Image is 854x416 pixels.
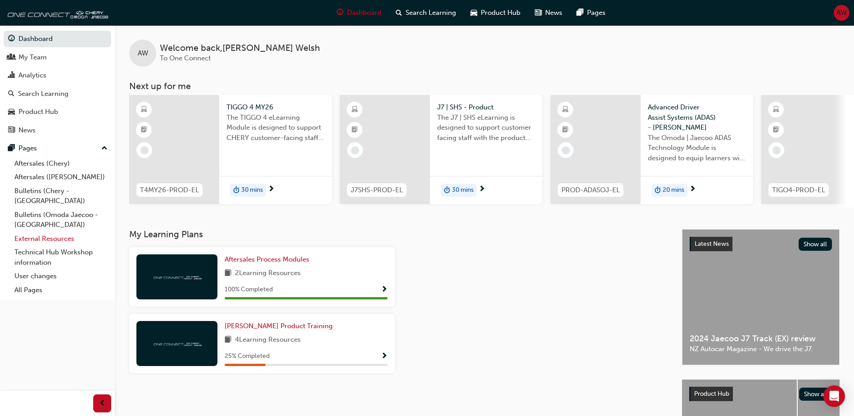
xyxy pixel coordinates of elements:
[226,102,325,113] span: TIGGO 4 MY26
[773,146,781,154] span: learningRecordVerb_NONE-icon
[690,334,832,344] span: 2024 Jaecoo J7 Track (EX) review
[444,185,450,196] span: duration-icon
[11,245,111,269] a: Technical Hub Workshop information
[695,240,729,248] span: Latest News
[694,390,729,398] span: Product Hub
[8,90,14,98] span: search-icon
[340,95,542,204] a: J7SHS-PROD-ELJ7 | SHS - ProductThe J7 | SHS eLearning is designed to support customer facing staf...
[4,140,111,157] button: Pages
[352,104,358,116] span: learningResourceType_ELEARNING-icon
[587,8,605,18] span: Pages
[8,108,15,116] span: car-icon
[562,146,570,154] span: learningRecordVerb_NONE-icon
[337,7,343,18] span: guage-icon
[18,143,37,154] div: Pages
[773,104,779,116] span: learningResourceType_ELEARNING-icon
[101,143,108,154] span: up-icon
[4,104,111,120] a: Product Hub
[225,322,333,330] span: [PERSON_NAME] Product Training
[4,86,111,102] a: Search Learning
[561,185,620,195] span: PROD-ADASOJ-EL
[836,8,847,18] span: AW
[381,351,388,362] button: Show Progress
[225,335,231,346] span: book-icon
[99,398,106,409] span: prev-icon
[682,229,840,365] a: Latest NewsShow all2024 Jaecoo J7 Track (EX) reviewNZ Autocar Magazine - We drive the J7.
[8,35,15,43] span: guage-icon
[160,43,320,54] span: Welcome back , [PERSON_NAME] Welsh
[4,49,111,66] a: My Team
[225,285,273,295] span: 100 % Completed
[8,145,15,153] span: pages-icon
[470,7,477,18] span: car-icon
[225,268,231,279] span: book-icon
[129,229,668,240] h3: My Learning Plans
[11,170,111,184] a: Aftersales ([PERSON_NAME])
[823,385,845,407] div: Open Intercom Messenger
[11,157,111,171] a: Aftersales (Chery)
[4,31,111,47] a: Dashboard
[381,286,388,294] span: Show Progress
[352,124,358,136] span: booktick-icon
[18,89,68,99] div: Search Learning
[152,339,202,348] img: oneconnect
[152,272,202,281] img: oneconnect
[690,237,832,251] a: Latest NewsShow all
[799,388,833,401] button: Show all
[225,254,313,265] a: Aftersales Process Modules
[225,255,309,263] span: Aftersales Process Modules
[773,124,779,136] span: booktick-icon
[381,353,388,361] span: Show Progress
[463,4,528,22] a: car-iconProduct Hub
[437,113,535,143] span: The J7 | SHS eLearning is designed to support customer facing staff with the product and sales in...
[690,344,832,354] span: NZ Autocar Magazine - We drive the J7.
[528,4,569,22] a: news-iconNews
[18,52,47,63] div: My Team
[4,122,111,139] a: News
[129,95,332,204] a: T4MY26-PROD-ELTIGGO 4 MY26The TIGGO 4 eLearning Module is designed to support CHERY customer-faci...
[772,185,825,195] span: TIGO4-PROD-EL
[551,95,753,204] a: PROD-ADASOJ-ELAdvanced Driver Assist Systems (ADAS) - [PERSON_NAME]The Omoda | Jaecoo ADAS Techno...
[330,4,389,22] a: guage-iconDashboard
[140,146,149,154] span: learningRecordVerb_NONE-icon
[663,185,684,195] span: 20 mins
[406,8,456,18] span: Search Learning
[141,124,147,136] span: booktick-icon
[18,107,58,117] div: Product Hub
[479,185,485,194] span: next-icon
[241,185,263,195] span: 30 mins
[138,48,148,59] span: AW
[689,387,832,401] a: Product HubShow all
[535,7,542,18] span: news-icon
[545,8,562,18] span: News
[235,268,301,279] span: 2 Learning Resources
[268,185,275,194] span: next-icon
[577,7,583,18] span: pages-icon
[689,185,696,194] span: next-icon
[11,232,111,246] a: External Resources
[648,102,746,133] span: Advanced Driver Assist Systems (ADAS) - [PERSON_NAME]
[834,5,849,21] button: AW
[235,335,301,346] span: 4 Learning Resources
[226,113,325,143] span: The TIGGO 4 eLearning Module is designed to support CHERY customer-facing staff with the product ...
[5,4,108,22] img: oneconnect
[4,67,111,84] a: Analytics
[160,54,211,62] span: To One Connect
[562,104,569,116] span: learningResourceType_ELEARNING-icon
[452,185,474,195] span: 30 mins
[141,104,147,116] span: learningResourceType_ELEARNING-icon
[569,4,613,22] a: pages-iconPages
[437,102,535,113] span: J7 | SHS - Product
[115,81,854,91] h3: Next up for me
[562,124,569,136] span: booktick-icon
[347,8,381,18] span: Dashboard
[11,269,111,283] a: User changes
[225,351,270,362] span: 25 % Completed
[18,125,36,136] div: News
[655,185,661,196] span: duration-icon
[8,127,15,135] span: news-icon
[396,7,402,18] span: search-icon
[11,184,111,208] a: Bulletins (Chery - [GEOGRAPHIC_DATA])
